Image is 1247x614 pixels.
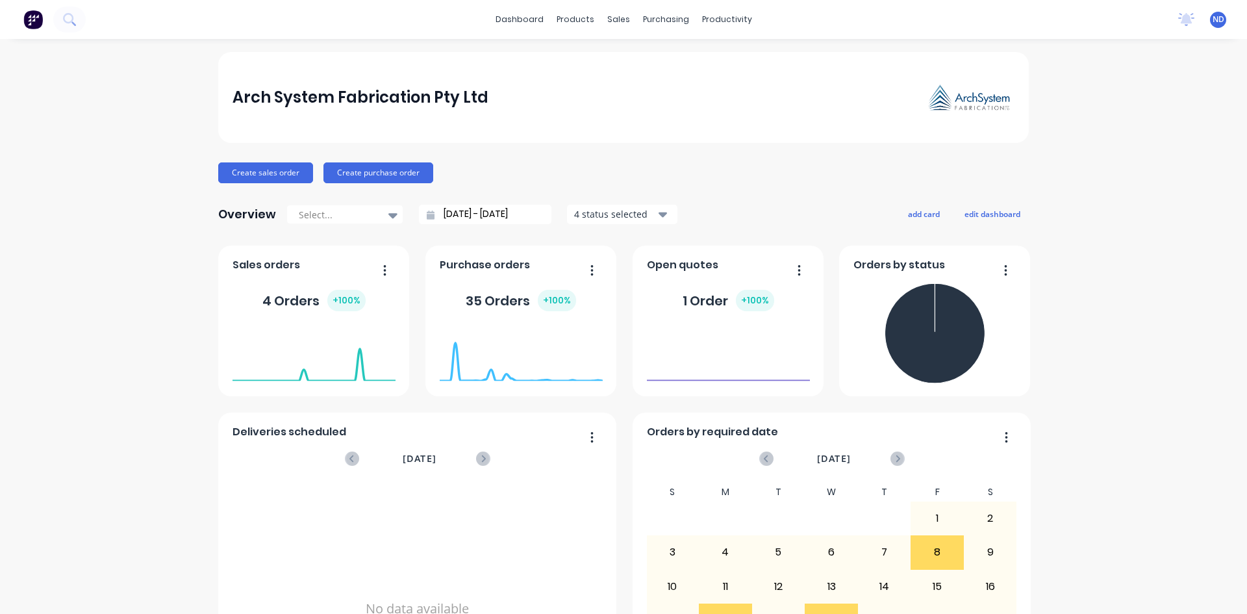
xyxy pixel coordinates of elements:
div: Arch System Fabrication Pty Ltd [233,84,488,110]
div: 14 [859,570,911,603]
span: Orders by status [853,257,945,273]
div: 1 [911,502,963,535]
span: Open quotes [647,257,718,273]
div: 35 Orders [466,290,576,311]
button: Create sales order [218,162,313,183]
button: 4 status selected [567,205,677,224]
button: edit dashboard [956,205,1029,222]
div: 4 [699,536,751,569]
span: Purchase orders [440,257,530,273]
div: 15 [911,570,963,603]
div: 4 Orders [262,290,366,311]
img: Arch System Fabrication Pty Ltd [924,81,1014,115]
div: M [699,483,752,502]
div: purchasing [636,10,696,29]
div: 10 [647,570,699,603]
span: Sales orders [233,257,300,273]
a: dashboard [489,10,550,29]
div: 9 [964,536,1016,569]
div: 6 [805,536,857,569]
div: products [550,10,601,29]
div: 5 [753,536,805,569]
div: 7 [859,536,911,569]
div: + 100 % [538,290,576,311]
button: add card [900,205,948,222]
span: [DATE] [817,452,851,466]
div: sales [601,10,636,29]
div: W [805,483,858,502]
span: ND [1213,14,1224,25]
div: 16 [964,570,1016,603]
span: Orders by required date [647,424,778,440]
div: 1 Order [683,290,774,311]
div: productivity [696,10,759,29]
div: 13 [805,570,857,603]
img: Factory [23,10,43,29]
div: Overview [218,201,276,227]
button: Create purchase order [323,162,433,183]
div: 2 [964,502,1016,535]
div: 4 status selected [574,207,656,221]
div: 8 [911,536,963,569]
div: + 100 % [736,290,774,311]
span: [DATE] [403,452,436,466]
div: T [752,483,805,502]
div: 3 [647,536,699,569]
div: F [911,483,964,502]
div: 11 [699,570,751,603]
div: S [646,483,699,502]
div: S [964,483,1017,502]
div: T [858,483,911,502]
div: 12 [753,570,805,603]
div: + 100 % [327,290,366,311]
